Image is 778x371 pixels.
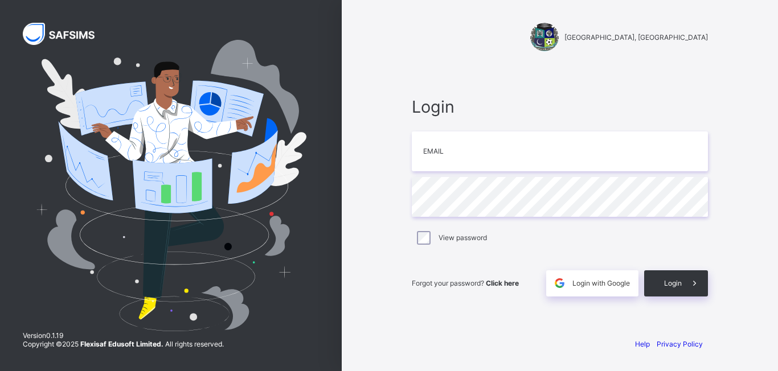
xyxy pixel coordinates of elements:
[635,340,650,348] a: Help
[412,97,708,117] span: Login
[35,40,306,331] img: Hero Image
[23,340,224,348] span: Copyright © 2025 All rights reserved.
[23,331,224,340] span: Version 0.1.19
[80,340,163,348] strong: Flexisaf Edusoft Limited.
[657,340,703,348] a: Privacy Policy
[553,277,566,290] img: google.396cfc9801f0270233282035f929180a.svg
[23,23,108,45] img: SAFSIMS Logo
[439,233,487,242] label: View password
[486,279,519,287] a: Click here
[564,33,708,42] span: [GEOGRAPHIC_DATA], [GEOGRAPHIC_DATA]
[664,279,682,287] span: Login
[572,279,630,287] span: Login with Google
[412,279,519,287] span: Forgot your password?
